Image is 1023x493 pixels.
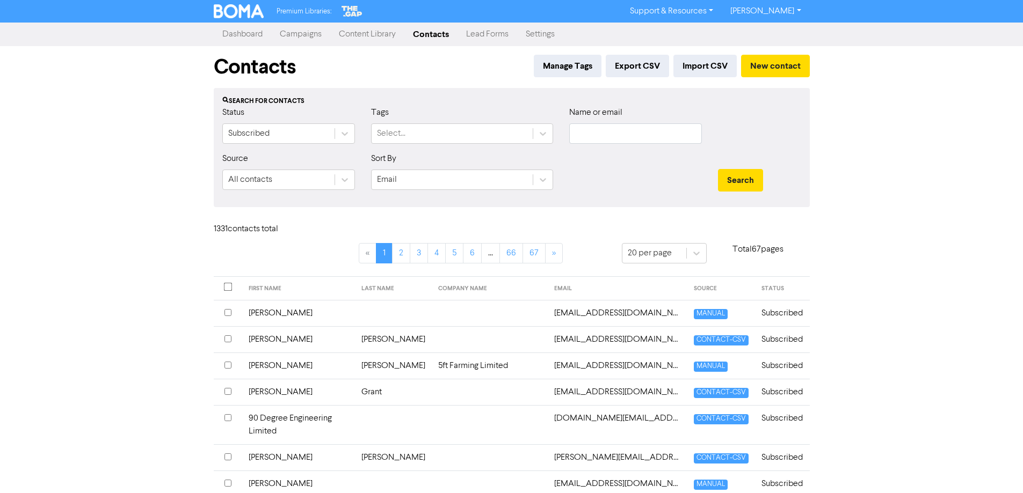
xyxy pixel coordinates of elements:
a: Lead Forms [458,24,517,45]
span: MANUAL [694,362,728,372]
td: 90 Degree Engineering Limited [242,405,355,444]
span: MANUAL [694,480,728,490]
h6: 1331 contact s total [214,224,300,234]
a: Page 3 [410,243,428,263]
div: Subscribed [228,127,270,140]
a: Support & Resources [621,3,722,20]
td: 32kaipokemp@gmail.com [548,326,687,352]
button: Manage Tags [534,55,601,77]
a: Contacts [404,24,458,45]
td: [PERSON_NAME] [242,352,355,379]
span: MANUAL [694,309,728,319]
td: Subscribed [755,352,809,379]
p: Total 67 pages [707,243,810,256]
th: LAST NAME [355,277,432,300]
td: [PERSON_NAME] [242,300,355,326]
td: [PERSON_NAME] [242,444,355,470]
img: BOMA Logo [214,4,264,18]
td: [PERSON_NAME] [355,444,432,470]
div: Select... [377,127,405,140]
td: 5ft Farming Limited [432,352,548,379]
td: 8mcmillanave@gmail.com [548,379,687,405]
td: Grant [355,379,432,405]
td: Subscribed [755,379,809,405]
a: Page 67 [523,243,546,263]
label: Status [222,106,244,119]
span: CONTACT-CSV [694,335,749,345]
iframe: Chat Widget [888,377,1023,493]
label: Source [222,152,248,165]
a: Dashboard [214,24,271,45]
td: 1codebuilding@gmail.com [548,300,687,326]
td: [PERSON_NAME] [355,326,432,352]
td: Subscribed [755,444,809,470]
div: All contacts [228,173,272,186]
a: Page 5 [445,243,463,263]
label: Sort By [371,152,396,165]
a: Content Library [330,24,404,45]
h1: Contacts [214,55,296,79]
a: » [545,243,563,263]
td: Subscribed [755,405,809,444]
div: Search for contacts [222,97,801,106]
img: The Gap [340,4,364,18]
span: CONTACT-CSV [694,388,749,398]
span: Premium Libraries: [277,8,331,15]
th: SOURCE [687,277,755,300]
a: [PERSON_NAME] [722,3,809,20]
td: [PERSON_NAME] [355,352,432,379]
a: Page 6 [463,243,482,263]
div: Email [377,173,397,186]
button: New contact [741,55,810,77]
label: Name or email [569,106,622,119]
th: COMPANY NAME [432,277,548,300]
div: 20 per page [628,247,672,260]
a: Page 4 [427,243,446,263]
button: Search [718,169,763,192]
th: FIRST NAME [242,277,355,300]
span: CONTACT-CSV [694,453,749,463]
a: Page 2 [392,243,410,263]
td: [PERSON_NAME] [242,326,355,352]
td: Subscribed [755,326,809,352]
a: Page 66 [499,243,523,263]
th: STATUS [755,277,809,300]
span: CONTACT-CSV [694,414,749,424]
button: Import CSV [673,55,737,77]
a: Page 1 is your current page [376,243,393,263]
td: 5ftfarmerofficial@gmail.com [548,352,687,379]
td: 90degree.engineering@gmail.com [548,405,687,444]
label: Tags [371,106,389,119]
button: Export CSV [606,55,669,77]
td: aaron.condon@nz.sedgwick.com [548,444,687,470]
th: EMAIL [548,277,687,300]
td: [PERSON_NAME] [242,379,355,405]
a: Campaigns [271,24,330,45]
a: Settings [517,24,563,45]
td: Subscribed [755,300,809,326]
